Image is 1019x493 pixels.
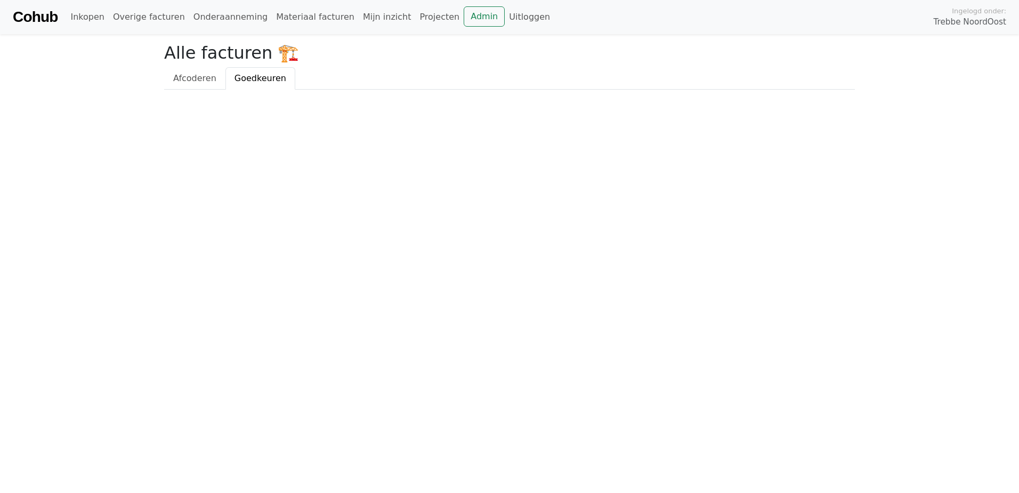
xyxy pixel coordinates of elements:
[272,6,359,28] a: Materiaal facturen
[225,67,295,90] a: Goedkeuren
[415,6,464,28] a: Projecten
[952,6,1006,16] span: Ingelogd onder:
[464,6,505,27] a: Admin
[173,73,216,83] span: Afcoderen
[164,67,225,90] a: Afcoderen
[164,43,855,63] h2: Alle facturen 🏗️
[359,6,416,28] a: Mijn inzicht
[66,6,108,28] a: Inkopen
[109,6,189,28] a: Overige facturen
[505,6,554,28] a: Uitloggen
[234,73,286,83] span: Goedkeuren
[189,6,272,28] a: Onderaanneming
[13,4,58,30] a: Cohub
[934,16,1006,28] span: Trebbe NoordOost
